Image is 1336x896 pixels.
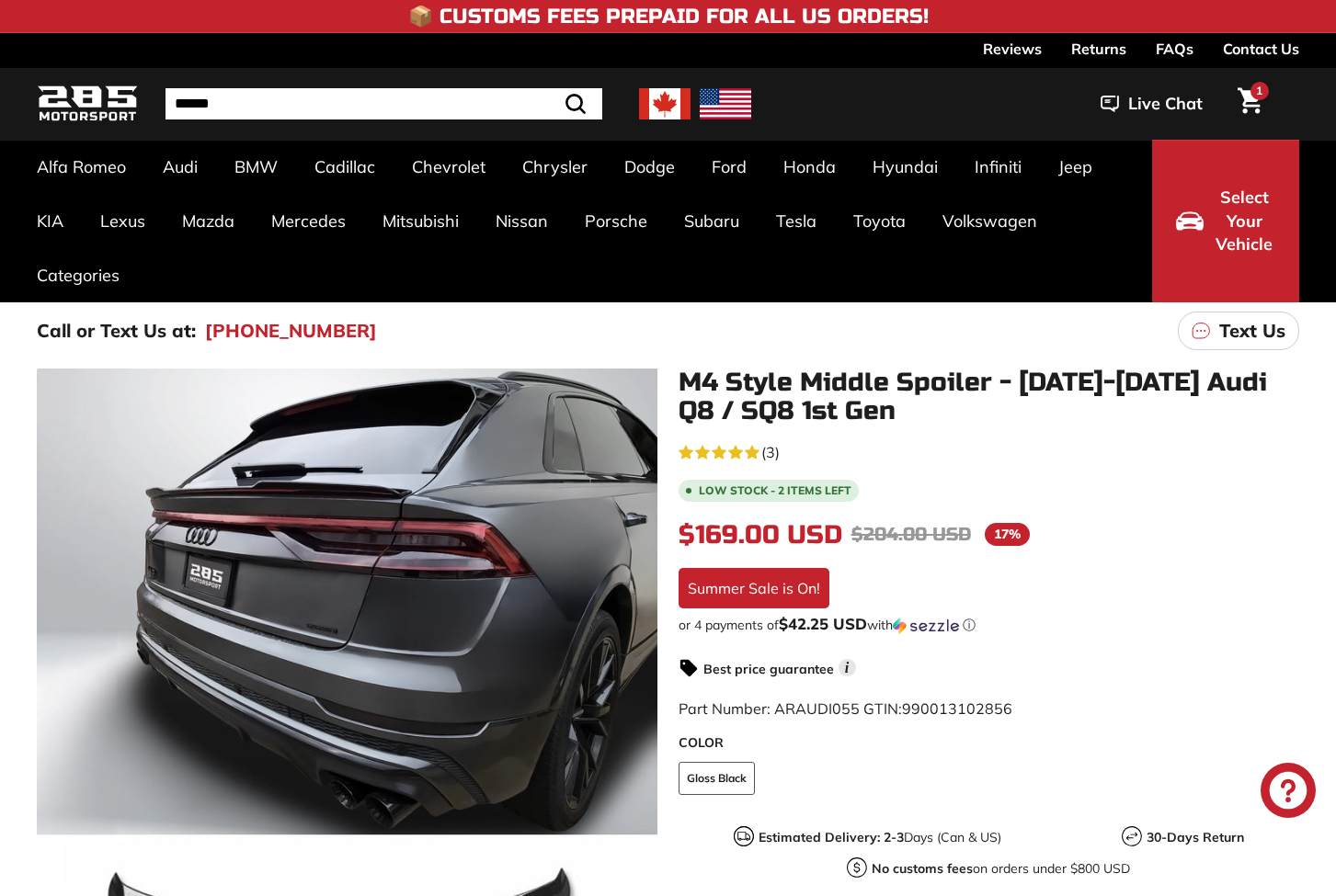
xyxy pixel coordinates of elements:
a: Subaru [666,194,758,248]
img: Logo_285_Motorsport_areodynamics_components [37,83,138,126]
a: FAQs [1156,33,1193,64]
a: Mazda [164,194,253,248]
a: Hyundai [854,140,956,194]
a: Infiniti [956,140,1040,194]
a: [PHONE_NUMBER] [205,317,377,345]
p: Text Us [1219,317,1285,345]
a: Honda [765,140,854,194]
div: or 4 payments of$42.25 USDwithSezzle Click to learn more about Sezzle [679,616,1300,634]
span: Low stock - 2 items left [699,485,851,496]
a: BMW [216,140,296,194]
img: Sezzle [893,618,959,634]
p: Call or Text Us at: [37,317,196,345]
a: 5.0 rating (3 votes) [679,439,1300,463]
strong: 30-Days Return [1147,829,1244,845]
strong: Estimated Delivery: 2-3 [759,829,904,845]
a: Contact Us [1223,33,1299,64]
a: Porsche [566,194,666,248]
inbox-online-store-chat: Shopify online store chat [1255,763,1321,822]
span: 17% [985,523,1030,546]
a: Chevrolet [394,140,504,194]
a: Reviews [983,33,1042,64]
a: Audi [144,140,216,194]
button: Select Your Vehicle [1152,140,1299,302]
h4: 📦 Customs Fees Prepaid for All US Orders! [408,6,929,28]
span: Live Chat [1128,92,1203,116]
a: Nissan [477,194,566,248]
span: 990013102856 [902,699,1012,718]
span: 1 [1256,84,1262,97]
div: or 4 payments of with [679,616,1300,634]
a: Dodge [606,140,693,194]
button: Live Chat [1077,81,1227,127]
span: $169.00 USD [679,519,842,550]
a: Jeep [1040,140,1111,194]
p: on orders under $800 USD [872,859,1130,879]
strong: No customs fees [872,860,973,877]
a: Volkswagen [924,194,1056,248]
span: (3) [761,441,780,463]
span: Select Your Vehicle [1213,186,1275,256]
span: Part Number: ARAUDI055 GTIN: [679,699,1012,718]
a: Text Us [1178,312,1299,350]
a: KIA [18,194,82,248]
a: Mitsubishi [364,194,477,248]
a: Chrysler [504,140,606,194]
div: Summer Sale is On! [679,568,829,608]
p: Days (Can & US) [759,828,1001,847]
a: Returns [1071,33,1126,64]
span: $42.25 USD [779,614,867,633]
h1: M4 Style Middle Spoiler - [DATE]-[DATE] Audi Q8 / SQ8 1st Gen [679,369,1300,425]
span: $204.00 USD [851,523,971,546]
a: Mercedes [253,194,364,248]
input: Search [166,88,602,119]
label: COLOR [679,733,1300,753]
a: Ford [693,140,765,194]
a: Lexus [82,194,164,248]
a: Cart [1227,73,1273,135]
a: Tesla [758,194,835,248]
a: Alfa Romeo [18,140,144,194]
a: Categories [18,248,138,302]
a: Cadillac [296,140,394,194]
strong: Best price guarantee [703,661,834,677]
span: i [839,659,856,676]
a: Toyota [835,194,924,248]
